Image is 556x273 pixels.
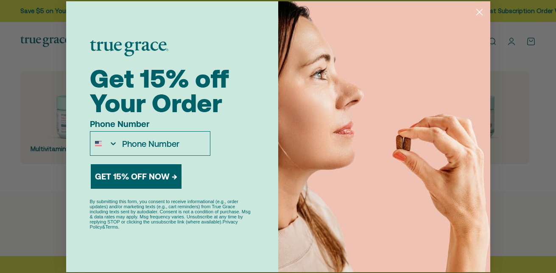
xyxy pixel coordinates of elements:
a: Terms [105,224,118,229]
a: Privacy Policy [90,219,238,229]
button: Close dialog [472,5,487,19]
p: By submitting this form, you consent to receive informational (e.g., order updates) and/or market... [90,199,254,229]
img: logo placeholder [90,40,168,56]
img: United States [95,140,102,147]
input: Phone Number [118,132,210,155]
img: 43605a6c-e687-496b-9994-e909f8c820d7.jpeg [278,1,490,272]
button: GET 15% OFF NOW → [91,164,182,189]
button: Search Countries [90,132,118,155]
span: Get 15% off Your Order [90,64,229,118]
label: Phone Number [90,119,210,131]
